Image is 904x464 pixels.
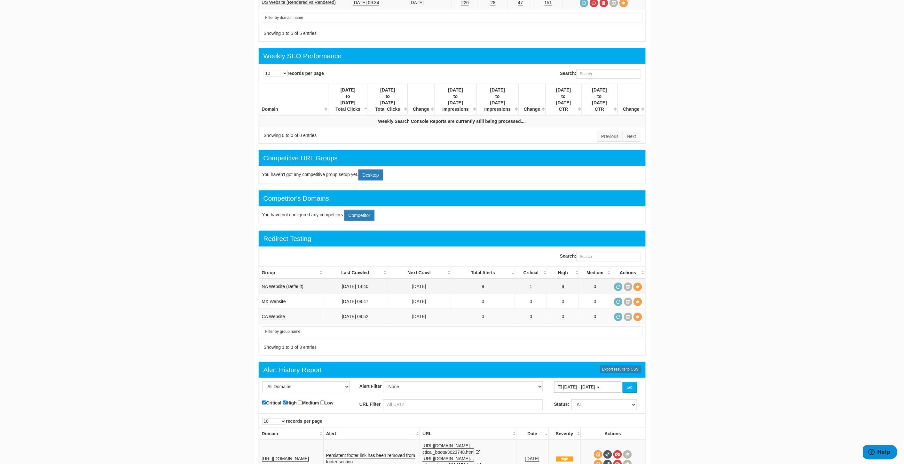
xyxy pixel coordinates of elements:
[320,401,325,405] input: Low
[387,294,451,309] td: [DATE]
[633,313,642,321] a: View Bundle Overview
[387,309,451,324] td: [DATE]
[579,267,611,279] th: Medium: activate to sort column descending
[264,70,324,76] label: records per page
[594,284,596,289] a: 0
[594,450,602,459] span: View source
[560,252,640,261] label: Search:
[359,401,382,408] label: URL Filter
[259,267,323,279] th: Group: activate to sort column ascending
[577,252,641,261] input: Search:
[603,450,612,459] span: Full Source Diff
[633,283,642,291] a: View Bundle Overview
[614,298,623,306] a: Request a crawl
[451,267,515,279] th: Total Alerts: activate to sort column ascending
[600,366,641,373] a: Export results to CSV
[624,283,633,291] a: Crawl History
[262,456,309,462] a: [URL][DOMAIN_NAME]
[420,428,516,440] th: URL: activate to sort column ascending
[264,344,444,350] div: Showing 1 to 3 of 3 entries
[320,399,334,406] label: Low
[519,84,546,116] th: Change : activate to sort column ascending
[263,51,342,61] div: Weekly SEO Performance
[562,314,564,319] a: 0
[408,84,435,116] th: Change : activate to sort column ascending
[378,119,526,124] strong: Weekly Search Console Reports are currently still being processed....
[262,284,303,289] a: NA Website (Default)
[623,131,641,142] a: Next
[611,267,645,279] th: Actions: activate to sort column ascending
[556,457,573,462] span: High
[554,401,570,408] label: Status:
[262,418,323,425] label: records per page
[613,450,622,459] span: View screenshot
[476,84,518,116] th: 09/06/2025 to 09/12/2025 Impressions : activate to sort column ascending
[262,13,642,22] input: Search
[368,84,407,116] th: 09/06/2025 to 09/12/2025 Total Clicks : activate to sort column ascending
[516,428,549,440] th: Date: activate to sort column ascending
[298,399,319,406] label: Medium
[342,314,368,319] a: [DATE] 09:52
[582,84,618,116] th: 09/06/2025 to 09/12/2025 CTR : activate to sort column ascending
[482,314,484,319] a: 0
[581,428,645,440] th: Actions
[562,284,564,289] a: 8
[259,428,323,440] th: Domain: activate to sort column ascending
[515,267,547,279] th: Critical: activate to sort column descending
[577,69,641,79] input: Search:
[548,428,581,440] th: Severity: activate to sort column ascending
[323,267,387,279] th: Last Crawled: activate to sort column descending
[633,298,642,306] a: View Bundle Overview
[530,299,532,304] a: 0
[525,456,539,462] a: [DATE]
[546,84,582,116] th: 08/30/2025 to 09/05/2025 CTR : activate to sort column ascending
[383,399,543,410] input: All URLs
[597,131,623,142] a: Previous
[435,84,476,116] th: 08/30/2025 to 09/05/2025 Impressions : activate to sort column ascending
[594,314,596,319] a: 0
[563,385,595,390] span: [DATE] - [DATE]
[623,450,632,459] span: Compare screenshots
[482,299,484,304] a: 0
[263,365,322,375] div: Alert History Report
[328,84,368,116] th: 08/30/2025 to 09/05/2025 Total Clicks : activate to sort column descending
[264,30,444,36] div: Showing 1 to 5 of 5 entries
[358,170,383,180] a: Desktop
[344,210,374,221] a: Competitor
[387,267,451,279] th: Next Crawl: activate to sort column descending
[264,132,444,139] div: Showing 0 to 0 of 0 entries
[530,314,532,319] a: 0
[262,314,285,319] a: CA Website
[422,444,475,455] a: [URL][DOMAIN_NAME]…ctical_boots/3023748.html
[298,401,302,405] input: Medium
[560,69,640,79] label: Search:
[263,234,311,244] div: Redirect Testing
[263,194,329,203] div: Competitor's Domains
[262,401,266,405] input: Critical
[482,284,484,289] a: 9
[283,399,297,406] label: High
[264,70,288,76] select: records per page
[863,445,898,461] iframe: Opens a widget where you can find more information
[623,382,637,393] button: Go
[259,166,646,184] div: You haven't got any competitive group setup yet.
[259,84,328,116] th: Domain: activate to sort column ascending
[614,283,623,291] a: Request a crawl
[530,284,532,289] a: 1
[359,383,382,390] label: Alert Filter
[283,401,287,405] input: High
[562,299,564,304] a: 0
[262,399,281,406] label: Critical
[617,84,645,116] th: Change : activate to sort column ascending
[624,313,633,321] a: Crawl History
[614,313,623,321] a: Request a crawl
[263,153,338,163] div: Competitive URL Groups
[262,327,642,336] input: Search
[323,428,420,440] th: Alert: activate to sort column ascending
[342,284,368,289] a: [DATE] 14:40
[262,418,286,425] select: records per page
[259,206,646,224] div: You have not configured any competitors.
[262,299,286,304] a: MX Website
[547,267,579,279] th: High: activate to sort column descending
